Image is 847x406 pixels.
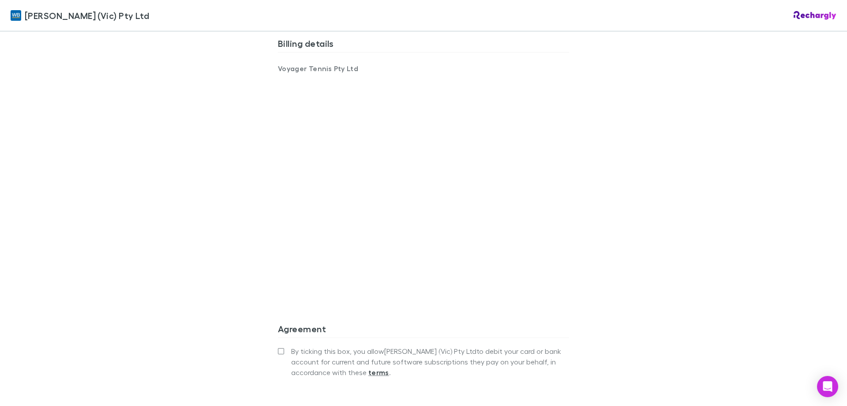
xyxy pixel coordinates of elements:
p: Voyager Tennis Pty Ltd [278,63,423,74]
img: Rechargly Logo [794,11,836,20]
span: By ticking this box, you allow [PERSON_NAME] (Vic) Pty Ltd to debit your card or bank account for... [291,346,569,378]
h3: Agreement [278,323,569,338]
iframe: 安全地址输入框 [276,79,571,283]
img: William Buck (Vic) Pty Ltd's Logo [11,10,21,21]
h3: Billing details [278,38,569,52]
span: [PERSON_NAME] (Vic) Pty Ltd [25,9,149,22]
div: Open Intercom Messenger [817,376,838,397]
strong: terms [368,368,389,377]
